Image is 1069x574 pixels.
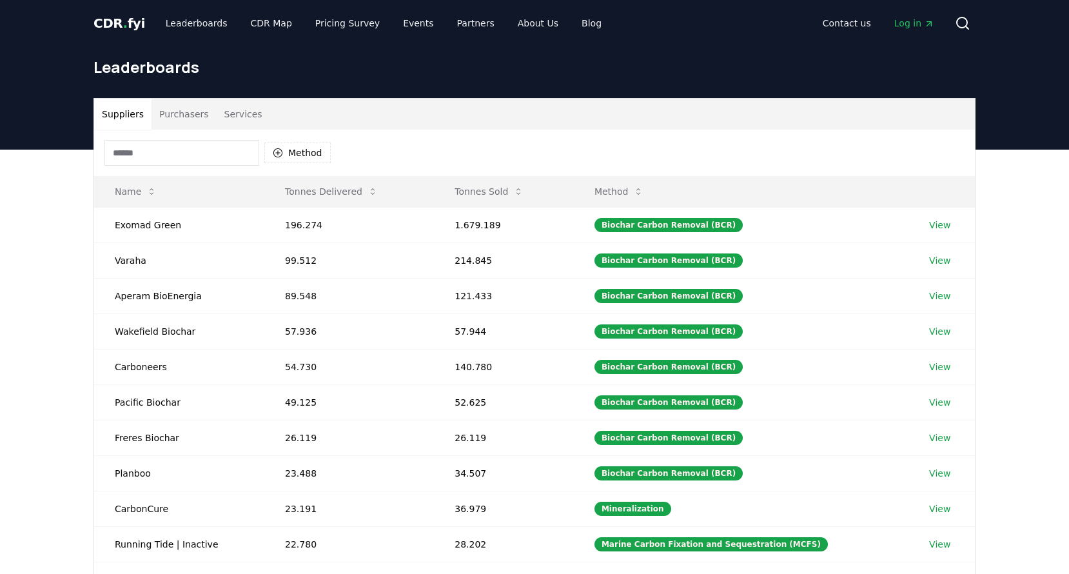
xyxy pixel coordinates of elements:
div: Mineralization [594,502,671,516]
button: Suppliers [94,99,152,130]
a: About Us [507,12,569,35]
div: Biochar Carbon Removal (BCR) [594,466,743,480]
a: Log in [884,12,945,35]
button: Services [217,99,270,130]
a: Contact us [812,12,881,35]
td: 1.679.189 [434,207,574,242]
a: Blog [571,12,612,35]
td: 49.125 [264,384,434,420]
a: View [929,361,950,373]
a: View [929,502,950,515]
td: 28.202 [434,526,574,562]
div: Biochar Carbon Removal (BCR) [594,431,743,445]
td: 140.780 [434,349,574,384]
span: Log in [894,17,934,30]
button: Method [584,179,654,204]
td: Running Tide | Inactive [94,526,264,562]
td: 57.936 [264,313,434,349]
div: Biochar Carbon Removal (BCR) [594,360,743,374]
a: Pricing Survey [305,12,390,35]
td: Freres Biochar [94,420,264,455]
td: Varaha [94,242,264,278]
a: Partners [447,12,505,35]
td: Exomad Green [94,207,264,242]
div: Marine Carbon Fixation and Sequestration (MCFS) [594,537,828,551]
td: Planboo [94,455,264,491]
td: Pacific Biochar [94,384,264,420]
nav: Main [155,12,612,35]
div: Biochar Carbon Removal (BCR) [594,289,743,303]
div: Biochar Carbon Removal (BCR) [594,253,743,268]
a: View [929,431,950,444]
button: Purchasers [152,99,217,130]
td: 22.780 [264,526,434,562]
td: 26.119 [264,420,434,455]
div: Biochar Carbon Removal (BCR) [594,218,743,232]
nav: Main [812,12,945,35]
button: Tonnes Delivered [275,179,388,204]
a: View [929,290,950,302]
a: View [929,538,950,551]
div: Biochar Carbon Removal (BCR) [594,324,743,339]
button: Tonnes Sold [444,179,534,204]
a: View [929,325,950,338]
td: 196.274 [264,207,434,242]
td: 26.119 [434,420,574,455]
button: Name [104,179,167,204]
button: Method [264,143,331,163]
td: 52.625 [434,384,574,420]
a: CDR Map [240,12,302,35]
a: View [929,254,950,267]
a: View [929,219,950,232]
div: Biochar Carbon Removal (BCR) [594,395,743,410]
td: 57.944 [434,313,574,349]
td: 214.845 [434,242,574,278]
td: Carboneers [94,349,264,384]
td: 54.730 [264,349,434,384]
td: 23.488 [264,455,434,491]
span: CDR fyi [93,15,145,31]
td: CarbonCure [94,491,264,526]
td: 36.979 [434,491,574,526]
td: 23.191 [264,491,434,526]
td: 121.433 [434,278,574,313]
span: . [123,15,128,31]
a: Events [393,12,444,35]
a: View [929,396,950,409]
td: 89.548 [264,278,434,313]
td: Aperam BioEnergia [94,278,264,313]
td: 99.512 [264,242,434,278]
h1: Leaderboards [93,57,976,77]
a: Leaderboards [155,12,238,35]
a: View [929,467,950,480]
td: Wakefield Biochar [94,313,264,349]
td: 34.507 [434,455,574,491]
a: CDR.fyi [93,14,145,32]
